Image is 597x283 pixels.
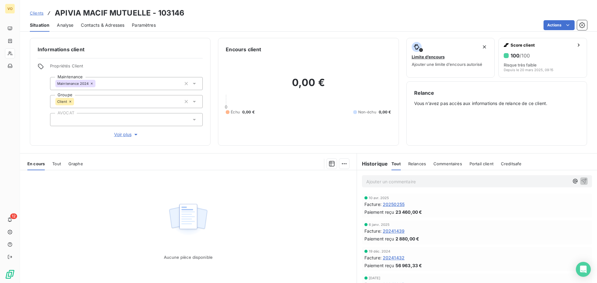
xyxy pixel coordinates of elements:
h6: 100 [511,52,530,59]
span: 19 déc. 2024 [369,249,391,253]
span: Paiement reçu [364,209,394,215]
span: 12 [10,213,17,219]
span: Facture : [364,254,382,261]
input: Ajouter une valeur [55,117,60,122]
span: 0,00 € [242,109,255,115]
a: Clients [30,10,44,16]
h2: 0,00 € [226,76,391,95]
span: 20250255 [383,201,405,208]
span: Tout [391,161,401,166]
span: Propriétés Client [50,63,203,72]
span: Portail client [470,161,493,166]
h6: Informations client [38,46,203,53]
input: Ajouter une valeur [74,99,79,104]
span: Paiement reçu [364,235,394,242]
h3: APIVIA MACIF MUTUELLE - 103146 [55,7,185,19]
h6: Encours client [226,46,261,53]
button: Actions [544,20,575,30]
button: Voir plus [50,131,203,138]
span: Analyse [57,22,73,28]
button: Score client100/100Risque très faibleDepuis le 20 mars 2025, 09:15 [498,38,587,78]
span: Risque très faible [504,62,537,67]
span: Commentaires [433,161,462,166]
button: Limite d’encoursAjouter une limite d’encours autorisé [406,38,495,78]
span: Voir plus [114,131,139,138]
span: Limite d’encours [412,54,445,59]
span: 6 janv. 2025 [369,223,390,226]
span: Facture : [364,228,382,234]
span: Clients [30,11,44,16]
span: Non-échu [358,109,376,115]
span: Paramètres [132,22,156,28]
img: Empty state [168,200,208,239]
span: Facture : [364,201,382,208]
span: Maintenance 2024 [57,82,89,85]
span: Aucune pièce disponible [164,255,213,260]
span: /100 [520,52,530,59]
span: 20241432 [383,254,405,261]
span: 23 460,00 € [396,209,422,215]
span: 0 [225,104,227,109]
span: [DATE] [369,276,381,280]
div: VO [5,4,15,14]
span: Échu [231,109,240,115]
span: Contacts & Adresses [81,22,124,28]
span: 0,00 € [379,109,391,115]
span: Paiement reçu [364,262,394,269]
span: 10 avr. 2025 [369,196,389,200]
h6: Historique [357,160,388,167]
span: Client [57,100,67,103]
div: Open Intercom Messenger [576,262,591,277]
span: Score client [511,43,574,48]
span: Creditsafe [501,161,522,166]
span: Graphe [68,161,83,166]
span: En cours [27,161,45,166]
img: Logo LeanPay [5,269,15,279]
span: 2 880,00 € [396,235,419,242]
h6: Relance [414,89,579,97]
span: Depuis le 20 mars 2025, 09:15 [504,68,553,72]
span: Tout [52,161,61,166]
span: Relances [408,161,426,166]
span: 56 963,33 € [396,262,422,269]
span: Ajouter une limite d’encours autorisé [412,62,482,67]
span: 20241439 [383,228,405,234]
span: Situation [30,22,49,28]
input: Ajouter une valeur [95,81,100,86]
div: Vous n’avez pas accès aux informations de relance de ce client. [414,89,579,138]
